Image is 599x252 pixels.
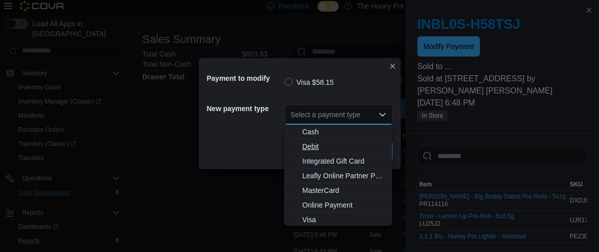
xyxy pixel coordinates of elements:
button: Visa [284,213,392,227]
label: Visa $58.15 [285,76,334,88]
button: Debit [284,139,392,154]
button: Cash [284,125,392,139]
span: Online Payment [302,200,386,210]
span: Integrated Gift Card [302,156,386,166]
button: Closes this modal window [387,60,399,72]
button: Integrated Gift Card [284,154,392,169]
span: Visa [302,215,386,225]
button: Online Payment [284,198,392,213]
input: Accessible screen reader label [291,109,292,121]
span: Debit [302,141,386,152]
div: Choose from the following options [284,125,392,227]
span: MasterCard [302,185,386,195]
button: MasterCard [284,183,392,198]
h5: New payment type [207,98,283,119]
h5: Payment to modify [207,68,283,88]
button: Leafly Online Partner Payment [284,169,392,183]
span: Leafly Online Partner Payment [302,171,386,181]
span: Cash [302,127,386,137]
button: Close list of options [378,111,387,119]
